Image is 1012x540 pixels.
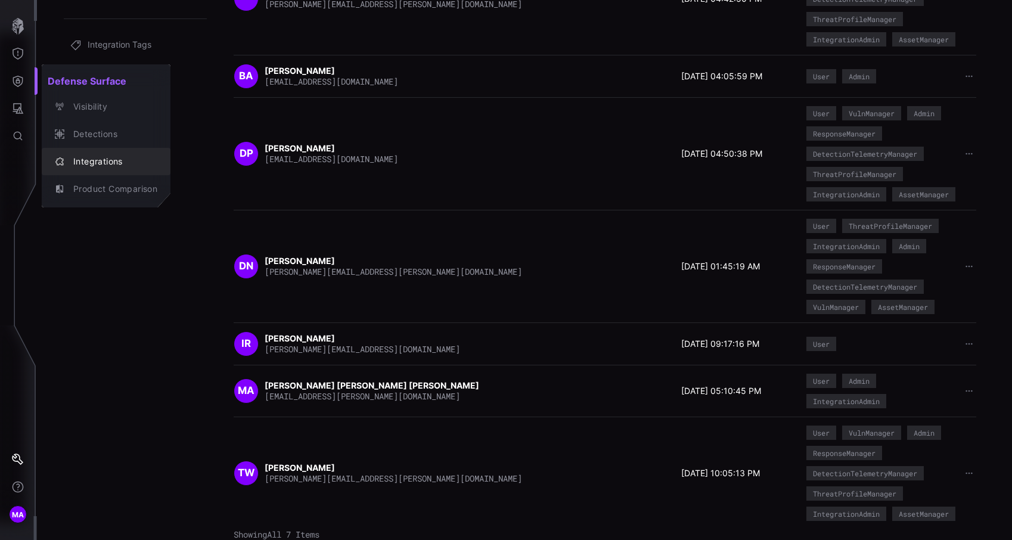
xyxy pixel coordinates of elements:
button: Visibility [42,93,170,120]
button: Product Comparison [42,175,170,203]
div: Visibility [67,100,157,114]
button: Detections [42,120,170,148]
div: Product Comparison [67,182,157,197]
button: Integrations [42,148,170,175]
h2: Defense Surface [42,69,170,93]
div: Integrations [67,154,157,169]
div: Detections [67,127,157,142]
